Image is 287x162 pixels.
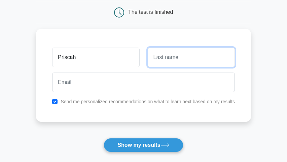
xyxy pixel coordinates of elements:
[128,9,173,15] div: The test is finished
[52,48,139,67] input: First name
[148,48,235,67] input: Last name
[104,138,183,152] button: Show my results
[61,99,235,104] label: Send me personalized recommendations on what to learn next based on my results
[52,73,235,92] input: Email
